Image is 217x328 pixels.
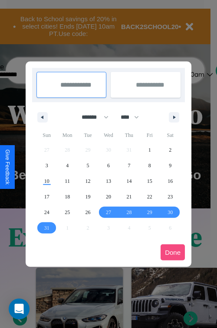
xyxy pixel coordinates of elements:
[106,173,111,189] span: 13
[36,205,57,220] button: 24
[44,205,49,220] span: 24
[169,142,171,158] span: 2
[66,158,69,173] span: 4
[128,158,130,173] span: 7
[87,158,89,173] span: 5
[148,158,151,173] span: 8
[147,189,152,205] span: 22
[46,158,48,173] span: 3
[160,128,181,142] span: Sat
[85,189,91,205] span: 19
[36,173,57,189] button: 10
[147,173,152,189] span: 15
[139,173,160,189] button: 15
[98,189,118,205] button: 20
[36,128,57,142] span: Sun
[36,158,57,173] button: 3
[85,173,91,189] span: 12
[57,128,77,142] span: Mon
[160,158,181,173] button: 9
[168,205,173,220] span: 30
[85,205,91,220] span: 26
[57,158,77,173] button: 4
[139,142,160,158] button: 1
[161,244,185,260] button: Done
[126,205,132,220] span: 28
[36,189,57,205] button: 17
[44,220,49,236] span: 31
[139,128,160,142] span: Fri
[65,189,70,205] span: 18
[78,189,98,205] button: 19
[169,158,171,173] span: 9
[107,158,110,173] span: 6
[78,158,98,173] button: 5
[139,205,160,220] button: 29
[98,128,118,142] span: Wed
[44,189,49,205] span: 17
[44,173,49,189] span: 10
[98,173,118,189] button: 13
[78,128,98,142] span: Tue
[160,189,181,205] button: 23
[160,142,181,158] button: 2
[98,205,118,220] button: 27
[98,158,118,173] button: 6
[168,173,173,189] span: 16
[147,205,152,220] span: 29
[36,220,57,236] button: 31
[160,173,181,189] button: 16
[78,205,98,220] button: 26
[65,173,70,189] span: 11
[160,205,181,220] button: 30
[78,173,98,189] button: 12
[4,149,10,185] div: Give Feedback
[9,299,30,319] div: Open Intercom Messenger
[106,189,111,205] span: 20
[139,189,160,205] button: 22
[168,189,173,205] span: 23
[126,189,132,205] span: 21
[57,189,77,205] button: 18
[57,205,77,220] button: 25
[106,205,111,220] span: 27
[126,173,132,189] span: 14
[119,189,139,205] button: 21
[65,205,70,220] span: 25
[119,173,139,189] button: 14
[139,158,160,173] button: 8
[119,205,139,220] button: 28
[148,142,151,158] span: 1
[119,158,139,173] button: 7
[119,128,139,142] span: Thu
[57,173,77,189] button: 11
